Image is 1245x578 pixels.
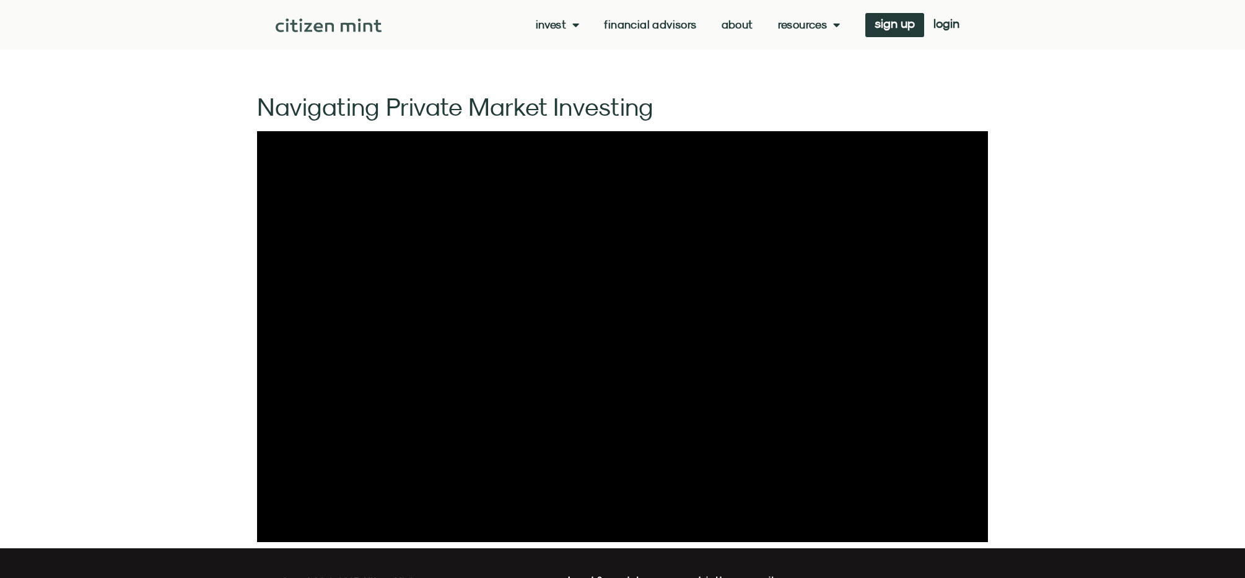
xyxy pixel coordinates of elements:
nav: Menu [536,19,841,31]
h1: Navigating Private Market Investing [257,94,988,119]
a: Invest [536,19,580,31]
span: login [933,19,959,28]
a: About [722,19,753,31]
img: Citizen Mint [276,19,382,32]
a: sign up [865,13,924,37]
a: login [924,13,969,37]
a: Resources [778,19,841,31]
iframe: Navingating Private Market Investing [257,131,988,542]
a: Financial Advisors [604,19,696,31]
span: sign up [875,19,915,28]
